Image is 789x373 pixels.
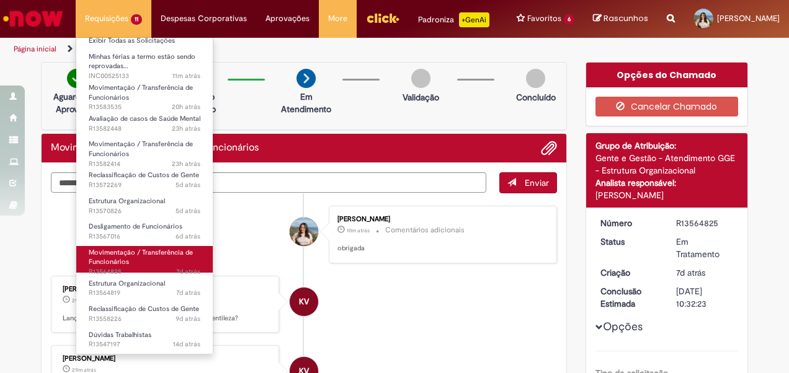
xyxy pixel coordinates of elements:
a: Aberto R13582448 : Avaliação de casos de Saúde Mental [76,112,213,135]
span: Movimentação / Transferência de Funcionários [89,248,193,267]
ul: Requisições [76,37,213,354]
span: 29m atrás [72,297,96,304]
img: img-circle-grey.png [411,69,430,88]
time: 30/09/2025 15:39:28 [172,124,200,133]
a: Rascunhos [593,13,648,25]
span: Movimentação / Transferência de Funcionários [89,83,193,102]
dt: Criação [591,266,667,279]
span: Movimentação / Transferência de Funcionários [89,139,193,159]
span: R13570826 [89,206,200,216]
h2: Movimentação / Transferência de Funcionários Histórico de tíquete [51,143,259,154]
div: Cecilia Menegol [290,217,318,246]
p: Em Atendimento [276,90,336,115]
span: Enviar [525,177,549,188]
span: R13582448 [89,124,200,134]
button: Cancelar Chamado [595,97,739,116]
div: Opções do Chamado [586,63,748,87]
a: Aberto R13564825 : Movimentação / Transferência de Funcionários [76,246,213,273]
span: Dúvidas Trabalhistas [89,330,151,340]
p: obrigada [337,244,544,253]
span: Requisições [85,12,128,25]
img: check-circle-green.png [67,69,86,88]
a: Página inicial [14,44,56,54]
time: 30/09/2025 18:35:07 [172,102,200,112]
span: 14d atrás [173,340,200,349]
div: Em Tratamento [676,235,734,260]
span: More [328,12,347,25]
div: Karine Vieira [290,287,318,316]
span: 7d atrás [176,288,200,297]
ul: Trilhas de página [9,38,517,61]
span: INC00525133 [89,71,200,81]
time: 01/10/2025 13:52:01 [72,297,96,304]
span: R13572269 [89,180,200,190]
span: Aprovações [265,12,310,25]
time: 25/09/2025 14:40:45 [176,232,200,241]
p: Validação [403,91,439,103]
span: 6 [564,14,574,25]
a: Aberto R13564819 : Estrutura Organizacional [76,277,213,300]
div: [PERSON_NAME] [595,189,739,201]
div: Gente e Gestão - Atendimento GGE - Estrutura Organizacional [595,152,739,177]
span: [PERSON_NAME] [717,13,780,24]
span: Estrutura Organizacional [89,279,165,288]
div: [PERSON_NAME] [63,355,269,362]
a: Aberto INC00525133 : Minhas férias a termo estão sendo reprovadas automaticamente. preciso ajusta... [76,50,213,77]
a: Aberto R13572269 : Reclassificação de Custos de Gente [76,169,213,191]
a: Aberto R13558226 : Reclassificação de Custos de Gente [76,302,213,325]
span: 5d atrás [176,180,200,190]
p: +GenAi [459,12,489,27]
span: R13558226 [89,314,200,324]
span: KV [299,287,309,317]
span: 23h atrás [172,159,200,169]
a: Aberto R13547197 : Dúvidas Trabalhistas [76,328,213,351]
span: Rascunhos [604,12,648,24]
time: 24/09/2025 23:19:38 [676,267,705,278]
dt: Número [591,217,667,229]
div: Padroniza [418,12,489,27]
button: Adicionar anexos [541,140,557,156]
span: 5d atrás [176,206,200,216]
a: Aberto R13583535 : Movimentação / Transferência de Funcionários [76,81,213,108]
a: Exibir Todas as Solicitações [76,34,213,48]
span: 7d atrás [176,267,200,276]
span: R13564825 [89,267,200,277]
span: 20h atrás [172,102,200,112]
p: Lançado [PERSON_NAME], poderia validar por gentileza? [63,314,269,323]
time: 24/09/2025 23:19:39 [176,267,200,276]
span: R13564819 [89,288,200,298]
time: 24/09/2025 23:02:41 [176,288,200,297]
div: 24/09/2025 23:19:38 [676,266,734,279]
span: 6d atrás [176,232,200,241]
span: 7d atrás [676,267,705,278]
dt: Status [591,235,667,248]
div: Analista responsável: [595,177,739,189]
span: Minhas férias a termo estão sendo reprovadas… [89,52,195,71]
time: 23/09/2025 10:42:57 [176,314,200,323]
span: Favoritos [527,12,561,25]
small: Comentários adicionais [385,225,465,235]
span: Despesas Corporativas [161,12,247,25]
span: R13582414 [89,159,200,169]
time: 01/10/2025 14:10:43 [347,227,370,234]
time: 18/09/2025 13:40:40 [173,340,200,349]
a: Aberto R13582414 : Movimentação / Transferência de Funcionários [76,138,213,164]
a: Aberto R13567016 : Desligamento de Funcionários [76,220,213,243]
span: Avaliação de casos de Saúde Mental [89,114,200,123]
span: Reclassificação de Custos de Gente [89,170,199,180]
a: Aberto R13570826 : Estrutura Organizacional [76,195,213,217]
textarea: Digite sua mensagem aqui... [51,172,486,193]
img: ServiceNow [1,6,65,31]
time: 26/09/2025 14:26:15 [176,206,200,216]
span: Desligamento de Funcionários [89,222,182,231]
p: Concluído [516,91,556,103]
button: Enviar [499,172,557,193]
time: 01/10/2025 14:09:41 [172,71,200,81]
span: R13567016 [89,232,200,242]
p: Aguardando Aprovação [47,90,107,115]
span: Estrutura Organizacional [89,196,165,206]
span: R13583535 [89,102,200,112]
img: click_logo_yellow_360x200.png [366,9,399,27]
span: 11 [131,14,142,25]
div: R13564825 [676,217,734,229]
